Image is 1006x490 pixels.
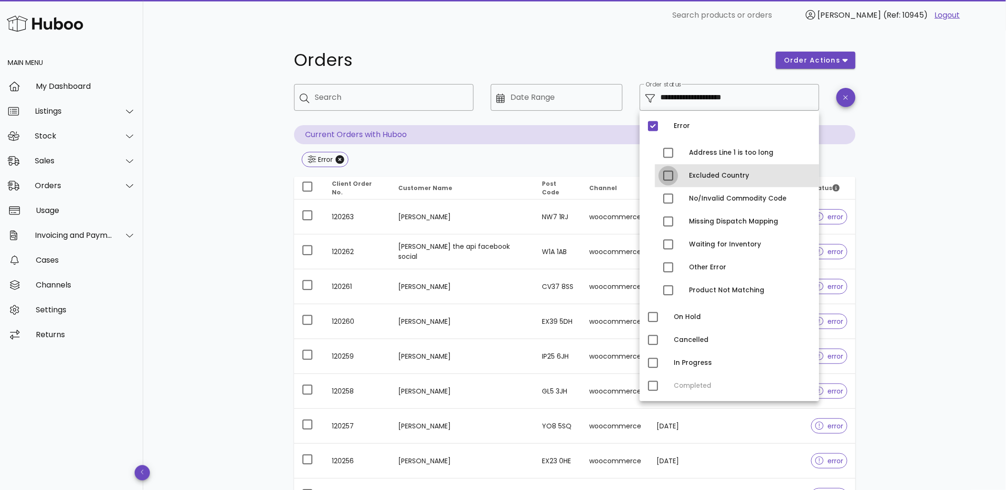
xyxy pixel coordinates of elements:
[649,444,709,479] td: [DATE]
[689,149,812,157] div: Address Line 1 is too long
[325,374,391,409] td: 120258
[391,177,534,200] th: Customer Name
[535,200,582,234] td: NW7 1RJ
[689,241,812,248] div: Waiting for Inventory
[815,458,844,464] span: error
[7,13,83,34] img: Huboo Logo
[674,122,812,130] div: Error
[325,234,391,269] td: 120262
[336,155,344,164] button: Close
[582,269,649,304] td: woocommerce
[535,374,582,409] td: GL5 3JH
[36,82,136,91] div: My Dashboard
[332,180,372,196] span: Client Order No.
[542,180,560,196] span: Post Code
[815,388,844,394] span: error
[935,10,960,21] a: Logout
[582,444,649,479] td: woocommerce
[818,10,881,21] span: [PERSON_NAME]
[35,107,113,116] div: Listings
[36,330,136,339] div: Returns
[815,248,844,255] span: error
[391,409,534,444] td: [PERSON_NAME]
[36,206,136,215] div: Usage
[689,264,812,271] div: Other Error
[689,287,812,294] div: Product Not Matching
[815,283,844,290] span: error
[391,444,534,479] td: [PERSON_NAME]
[535,339,582,374] td: IP25 6JH
[689,218,812,225] div: Missing Dispatch Mapping
[582,409,649,444] td: woocommerce
[590,184,617,192] span: Channel
[815,423,844,429] span: error
[535,444,582,479] td: EX23 0HE
[815,213,844,220] span: error
[674,359,812,367] div: In Progress
[391,304,534,339] td: [PERSON_NAME]
[689,195,812,202] div: No/Invalid Commodity Code
[35,181,113,190] div: Orders
[325,269,391,304] td: 120261
[325,177,391,200] th: Client Order No.
[815,353,844,360] span: error
[391,200,534,234] td: [PERSON_NAME]
[325,200,391,234] td: 120263
[582,200,649,234] td: woocommerce
[776,52,855,69] button: order actions
[535,409,582,444] td: YO8 5SQ
[294,52,765,69] h1: Orders
[535,304,582,339] td: EX39 5DH
[325,409,391,444] td: 120257
[391,339,534,374] td: [PERSON_NAME]
[36,305,136,314] div: Settings
[535,234,582,269] td: W1A 1AB
[36,256,136,265] div: Cases
[674,336,812,344] div: Cancelled
[649,409,709,444] td: [DATE]
[325,339,391,374] td: 120259
[815,318,844,325] span: error
[582,177,649,200] th: Channel
[316,155,333,164] div: Error
[582,234,649,269] td: woocommerce
[35,131,113,140] div: Stock
[646,81,681,88] label: Order status
[35,156,113,165] div: Sales
[674,313,812,321] div: On Hold
[391,374,534,409] td: [PERSON_NAME]
[325,304,391,339] td: 120260
[811,184,840,192] span: Status
[535,177,582,200] th: Post Code
[35,231,113,240] div: Invoicing and Payments
[884,10,928,21] span: (Ref: 10945)
[325,444,391,479] td: 120256
[784,55,841,65] span: order actions
[391,234,534,269] td: [PERSON_NAME] the api facebook social
[398,184,452,192] span: Customer Name
[582,374,649,409] td: woocommerce
[535,269,582,304] td: CV37 8SS
[582,339,649,374] td: woocommerce
[804,177,856,200] th: Status
[391,269,534,304] td: [PERSON_NAME]
[36,280,136,289] div: Channels
[294,125,856,144] p: Current Orders with Huboo
[689,172,812,180] div: Excluded Country
[582,304,649,339] td: woocommerce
